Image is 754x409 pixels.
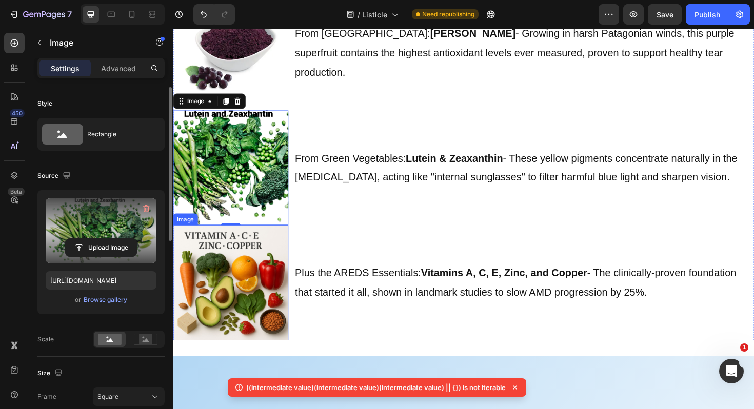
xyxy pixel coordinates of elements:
[648,4,682,25] button: Save
[695,9,720,20] div: Publish
[263,253,439,264] strong: Vitamins A, C, E, Zinc, and Copper
[51,63,80,74] p: Settings
[93,387,165,406] button: Square
[13,72,35,81] div: Image
[129,253,597,285] span: Plus the AREDS Essentials: - The clinically-proven foundation that started it all, shown in landm...
[75,294,81,306] span: or
[2,197,24,207] div: Image
[97,392,118,401] span: Square
[422,10,474,19] span: Need republishing
[37,366,65,380] div: Size
[719,359,744,383] iframe: Intercom live chat
[50,36,137,49] p: Image
[8,188,25,196] div: Beta
[83,295,128,305] button: Browse gallery
[87,122,150,146] div: Rectangle
[358,9,360,20] span: /
[193,4,235,25] div: Undo/Redo
[740,343,748,352] span: 1
[10,109,25,117] div: 450
[4,4,76,25] button: 7
[362,9,387,20] span: Listicle
[173,29,754,409] iframe: Design area
[46,271,156,290] input: https://example.com/image.jpg
[37,169,73,183] div: Source
[67,8,72,21] p: 7
[129,131,598,163] span: From Green Vegetables: - These yellow pigments concentrate naturally in the [MEDICAL_DATA], actin...
[65,238,137,257] button: Upload Image
[101,63,136,74] p: Advanced
[246,382,506,393] p: ((intermediate value)(intermediate value)(intermediate value) || {}) is not iterable
[686,4,729,25] button: Publish
[37,392,56,401] label: Frame
[246,131,349,143] strong: Lutein & Zeaxanthin
[657,10,673,19] span: Save
[37,335,54,344] div: Scale
[37,99,52,108] div: Style
[84,295,127,304] div: Browse gallery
